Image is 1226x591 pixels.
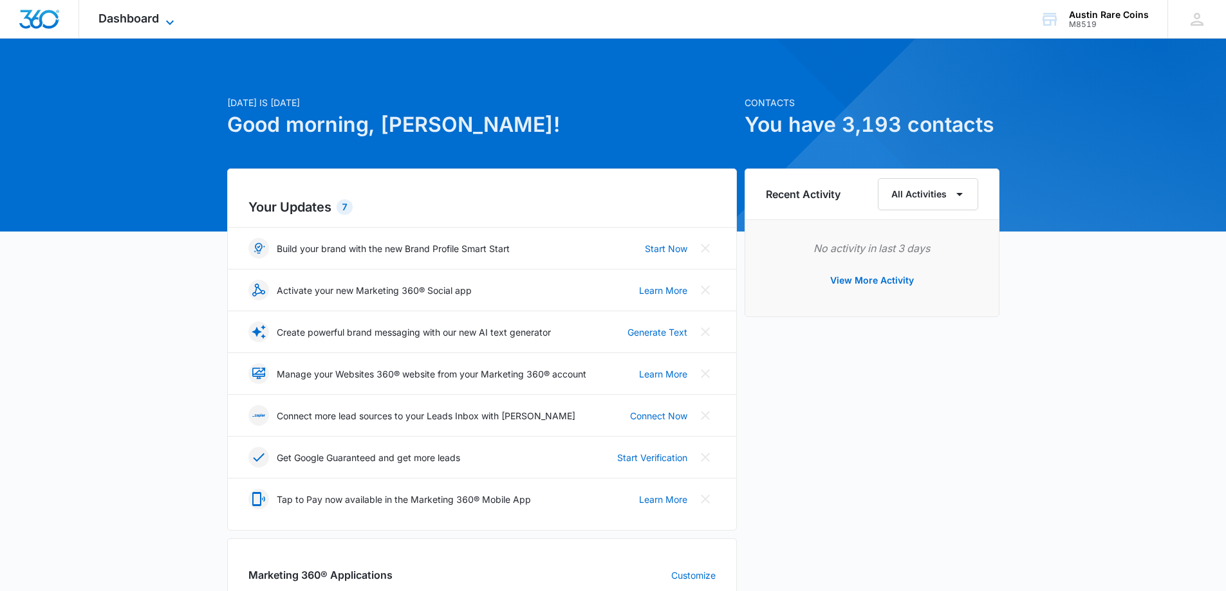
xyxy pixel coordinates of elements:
[639,493,687,506] a: Learn More
[1069,20,1149,29] div: account id
[671,568,716,582] a: Customize
[745,109,999,140] h1: You have 3,193 contacts
[639,284,687,297] a: Learn More
[277,367,586,381] p: Manage your Websites 360® website from your Marketing 360® account
[277,325,551,339] p: Create powerful brand messaging with our new AI text generator
[645,242,687,255] a: Start Now
[695,238,716,259] button: Close
[248,197,716,217] h2: Your Updates
[277,409,575,423] p: Connect more lead sources to your Leads Inbox with [PERSON_NAME]
[248,567,393,583] h2: Marketing 360® Applications
[227,109,737,140] h1: Good morning, [PERSON_NAME]!
[695,489,716,509] button: Close
[617,451,687,464] a: Start Verification
[817,265,927,296] button: View More Activity
[1069,10,1149,20] div: account name
[337,199,353,215] div: 7
[695,405,716,426] button: Close
[639,367,687,381] a: Learn More
[766,186,841,202] h6: Recent Activity
[745,96,999,109] p: Contacts
[227,96,737,109] p: [DATE] is [DATE]
[766,241,978,256] p: No activity in last 3 days
[627,325,687,339] a: Generate Text
[695,447,716,468] button: Close
[695,363,716,384] button: Close
[98,12,159,25] span: Dashboard
[878,178,978,210] button: All Activities
[695,280,716,300] button: Close
[277,451,460,464] p: Get Google Guaranteed and get more leads
[695,322,716,342] button: Close
[630,409,687,423] a: Connect Now
[277,493,531,506] p: Tap to Pay now available in the Marketing 360® Mobile App
[277,242,510,255] p: Build your brand with the new Brand Profile Smart Start
[277,284,472,297] p: Activate your new Marketing 360® Social app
